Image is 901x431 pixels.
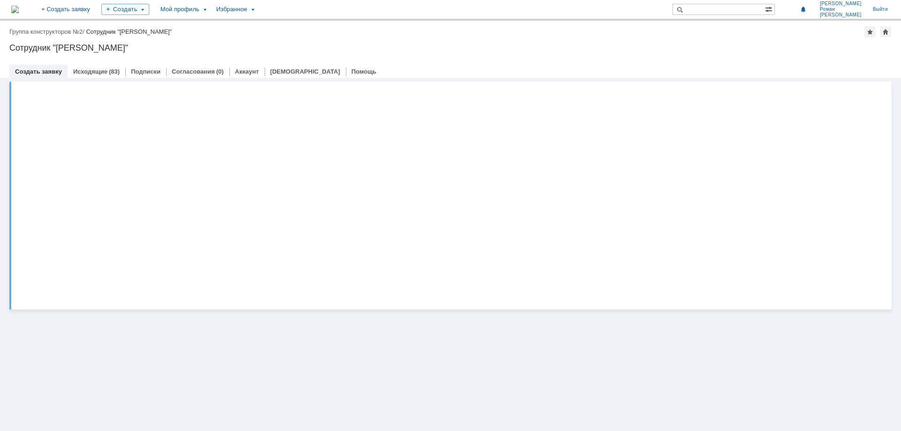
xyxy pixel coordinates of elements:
div: / [9,28,86,35]
div: (0) [216,68,224,75]
a: Исходящие [73,68,107,75]
a: Согласования [172,68,215,75]
div: Создать [101,4,149,15]
a: [DEMOGRAPHIC_DATA] [270,68,340,75]
a: Подписки [131,68,160,75]
span: [PERSON_NAME] [820,1,862,7]
div: Сотрудник "[PERSON_NAME]" [86,28,172,35]
div: Сделать домашней страницей [880,26,891,38]
a: Помощь [351,68,376,75]
span: Расширенный поиск [765,4,774,13]
div: (83) [109,68,120,75]
span: Роман [820,7,862,12]
img: logo [11,6,19,13]
span: [PERSON_NAME] [820,12,862,18]
div: Добавить в избранное [864,26,876,38]
div: Сотрудник "[PERSON_NAME]" [9,43,892,53]
a: Создать заявку [15,68,62,75]
a: Аккаунт [235,68,259,75]
a: Перейти на домашнюю страницу [11,6,19,13]
a: Группа конструкторов №2 [9,28,83,35]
